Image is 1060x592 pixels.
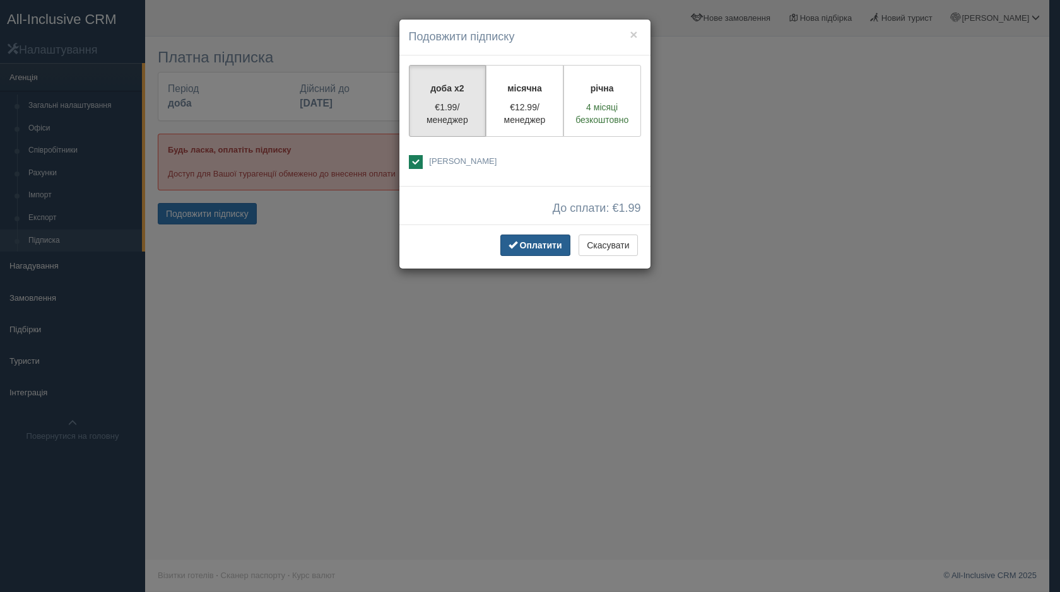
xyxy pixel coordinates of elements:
[630,28,637,41] button: ×
[579,235,637,256] button: Скасувати
[409,29,641,45] h4: Подовжити підписку
[520,240,562,250] span: Оплатити
[417,82,478,95] p: доба x2
[572,82,633,95] p: річна
[572,101,633,126] p: 4 місяці безкоштовно
[618,202,640,214] span: 1.99
[417,101,478,126] p: €1.99/менеджер
[429,156,497,166] span: [PERSON_NAME]
[553,202,641,215] span: До сплати: €
[500,235,570,256] button: Оплатити
[494,82,555,95] p: місячна
[494,101,555,126] p: €12.99/менеджер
